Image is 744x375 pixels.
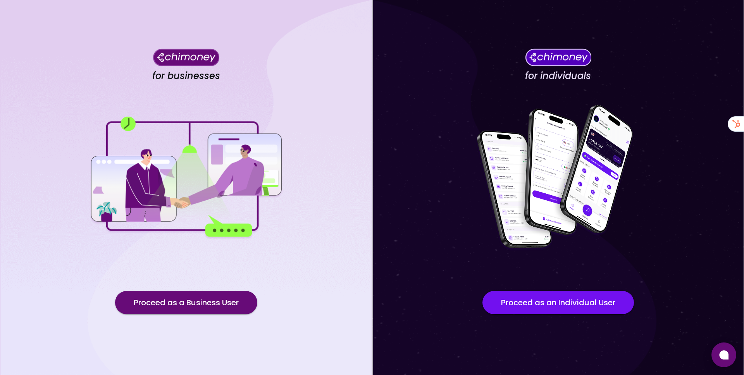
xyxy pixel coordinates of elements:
img: Chimoney for businesses [153,48,219,66]
img: for individuals [461,100,655,255]
h4: for individuals [525,70,591,82]
button: Proceed as a Business User [115,291,257,314]
button: Proceed as an Individual User [482,291,634,314]
h4: for businesses [152,70,220,82]
img: for businesses [89,117,283,239]
img: Chimoney for individuals [525,48,591,66]
button: Open chat window [711,342,736,367]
